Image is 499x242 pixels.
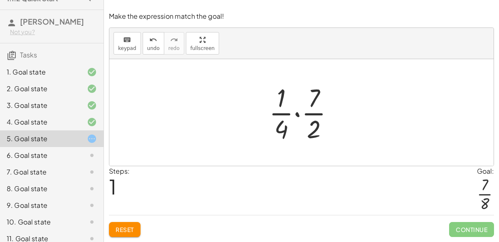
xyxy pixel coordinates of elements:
button: fullscreen [186,32,219,55]
span: Tasks [20,50,37,59]
button: redoredo [164,32,184,55]
div: 4. Goal state [7,117,74,127]
span: keypad [118,45,136,51]
div: 3. Goal state [7,100,74,110]
button: keyboardkeypad [114,32,141,55]
i: Task started. [87,134,97,144]
label: Steps: [109,167,130,175]
div: 2. Goal state [7,84,74,94]
div: 10. Goal state [7,217,74,227]
i: Task finished and correct. [87,67,97,77]
span: fullscreen [190,45,215,51]
i: Task not started. [87,167,97,177]
span: redo [168,45,180,51]
i: Task not started. [87,150,97,160]
div: 6. Goal state [7,150,74,160]
i: Task finished and correct. [87,84,97,94]
i: Task not started. [87,217,97,227]
i: Task not started. [87,184,97,194]
button: undoundo [143,32,164,55]
i: Task not started. [87,200,97,210]
div: Not you? [10,28,97,36]
p: Make the expression match the goal! [109,12,494,21]
i: keyboard [123,35,131,45]
button: Reset [109,222,141,237]
i: Task finished and correct. [87,100,97,110]
i: undo [149,35,157,45]
div: 8. Goal state [7,184,74,194]
div: Goal: [477,166,494,176]
span: undo [147,45,160,51]
div: 9. Goal state [7,200,74,210]
div: 1. Goal state [7,67,74,77]
span: Reset [116,226,134,233]
span: 1 [109,174,116,199]
i: redo [170,35,178,45]
span: [PERSON_NAME] [20,17,84,26]
i: Task finished and correct. [87,117,97,127]
div: 5. Goal state [7,134,74,144]
div: 7. Goal state [7,167,74,177]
